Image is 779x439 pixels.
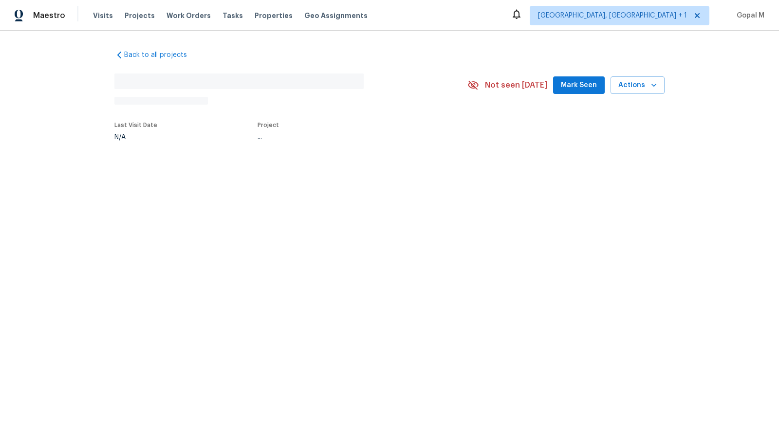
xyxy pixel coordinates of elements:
span: Actions [618,79,657,91]
span: Project [258,122,279,128]
span: Visits [93,11,113,20]
a: Back to all projects [114,50,208,60]
span: Gopal M [733,11,764,20]
div: ... [258,134,445,141]
span: [GEOGRAPHIC_DATA], [GEOGRAPHIC_DATA] + 1 [538,11,687,20]
button: Mark Seen [553,76,605,94]
span: Last Visit Date [114,122,157,128]
span: Geo Assignments [304,11,368,20]
div: N/A [114,134,157,141]
span: Projects [125,11,155,20]
span: Tasks [223,12,243,19]
button: Actions [611,76,665,94]
span: Not seen [DATE] [485,80,547,90]
span: Mark Seen [561,79,597,91]
span: Properties [255,11,293,20]
span: Maestro [33,11,65,20]
span: Work Orders [167,11,211,20]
